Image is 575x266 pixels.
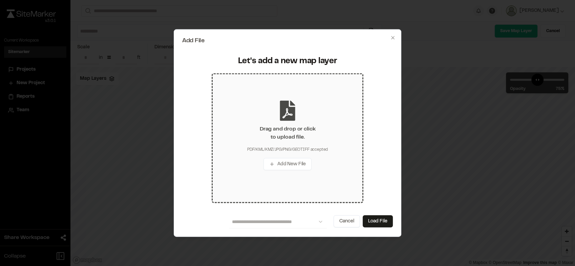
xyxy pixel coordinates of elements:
div: Drag and drop or clickto upload file.PDF/KML/KMZ/JPG/PNG/GEOTIFF acceptedAdd New File [212,73,363,203]
div: PDF/KML/KMZ/JPG/PNG/GEOTIFF accepted [247,147,328,153]
h2: Add File [182,38,393,44]
button: Load File [363,215,393,227]
div: Let's add a new map layer [186,56,389,67]
button: Cancel [334,215,360,227]
div: Drag and drop or click to upload file. [260,125,315,141]
button: Add New File [263,158,312,170]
